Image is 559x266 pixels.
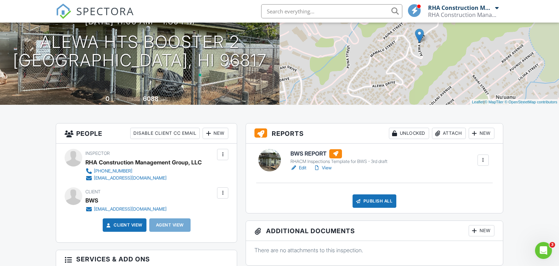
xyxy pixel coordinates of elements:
iframe: Intercom live chat [535,242,552,259]
span: 3 [549,242,555,248]
div: New [469,225,494,236]
span: Client [85,189,101,194]
p: There are no attachments to this inspection. [254,246,494,254]
div: [EMAIL_ADDRESS][DOMAIN_NAME] [94,206,167,212]
div: Unlocked [389,128,429,139]
div: BWS [85,195,98,206]
a: [EMAIL_ADDRESS][DOMAIN_NAME] [85,206,167,213]
input: Search everything... [261,4,402,18]
div: RHA Construction Management Group LLC [428,11,499,18]
a: SPECTORA [56,10,134,24]
div: RHA Construction Management Group, LLC [428,4,493,11]
span: SPECTORA [76,4,134,18]
img: The Best Home Inspection Software - Spectora [56,4,71,19]
h3: People [56,123,237,144]
h3: Additional Documents [246,221,503,241]
a: Client View [105,222,143,229]
div: New [469,128,494,139]
div: New [203,128,228,139]
div: Disable Client CC Email [130,128,200,139]
div: Publish All [353,194,397,208]
div: Attach [432,128,466,139]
